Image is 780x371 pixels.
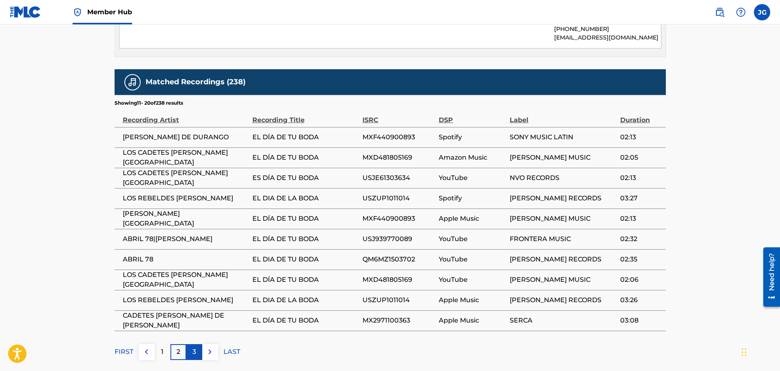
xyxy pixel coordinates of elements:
[362,132,435,142] span: MXF440900893
[362,275,435,285] span: MXD481805169
[252,255,358,264] span: EL DIA DE TU BODA
[754,4,770,20] div: User Menu
[115,99,183,107] p: Showing 11 - 20 of 238 results
[252,234,358,244] span: EL DÍA DE TU BODA
[554,33,661,42] p: [EMAIL_ADDRESS][DOMAIN_NAME]
[439,234,506,244] span: YouTube
[177,347,180,357] p: 2
[439,132,506,142] span: Spotify
[123,270,248,290] span: LOS CADETES [PERSON_NAME][GEOGRAPHIC_DATA]
[510,255,616,264] span: [PERSON_NAME] RECORDS
[252,132,358,142] span: EL DÍA DE TU BODA
[439,255,506,264] span: YouTube
[510,193,616,203] span: [PERSON_NAME] RECORDS
[141,347,151,357] img: left
[123,107,248,125] div: Recording Artist
[510,214,616,224] span: [PERSON_NAME] MUSIC
[620,275,662,285] span: 02:06
[123,255,248,264] span: ABRIL 78
[733,4,749,20] div: Help
[510,153,616,162] span: [PERSON_NAME] MUSIC
[510,275,616,285] span: [PERSON_NAME] MUSIC
[123,148,248,167] span: LOS CADETES [PERSON_NAME][GEOGRAPHIC_DATA]
[115,347,133,357] p: FIRST
[439,193,506,203] span: Spotify
[757,244,780,310] iframe: Resource Center
[252,214,358,224] span: EL DÍA DE TU BODA
[439,295,506,305] span: Apple Music
[123,193,248,203] span: LOS REBELDES [PERSON_NAME]
[192,347,196,357] p: 3
[620,132,662,142] span: 02:13
[510,107,616,125] div: Label
[362,295,435,305] span: USZUP1011014
[223,347,240,357] p: LAST
[510,132,616,142] span: SONY MUSIC LATIN
[439,214,506,224] span: Apple Music
[205,347,215,357] img: right
[439,316,506,325] span: Apple Music
[439,107,506,125] div: DSP
[10,6,41,18] img: MLC Logo
[123,168,248,188] span: LOS CADETES [PERSON_NAME][GEOGRAPHIC_DATA]
[252,107,358,125] div: Recording Title
[362,107,435,125] div: ISRC
[362,153,435,162] span: MXD481805169
[123,311,248,330] span: CADETES [PERSON_NAME] DE [PERSON_NAME]
[620,153,662,162] span: 02:05
[439,173,506,183] span: YouTube
[123,295,248,305] span: LOS REBELDES [PERSON_NAME]
[252,193,358,203] span: EL DIA DE LA BODA
[123,132,248,142] span: [PERSON_NAME] DE DURANGO
[362,316,435,325] span: MX2971100363
[510,234,616,244] span: FRONTERA MUSIC
[742,340,747,364] div: Drag
[73,7,82,17] img: Top Rightsholder
[739,332,780,371] iframe: Chat Widget
[123,234,248,244] span: ABRIL 78|[PERSON_NAME]
[620,193,662,203] span: 03:27
[620,316,662,325] span: 03:08
[128,77,137,87] img: Matched Recordings
[510,316,616,325] span: SERCA
[362,234,435,244] span: USJ939770089
[362,255,435,264] span: QM6MZ1503702
[252,316,358,325] span: EL DÍA DE TU BODA
[712,4,728,20] a: Public Search
[252,295,358,305] span: EL DIA DE LA BODA
[620,295,662,305] span: 03:26
[620,107,662,125] div: Duration
[123,209,248,228] span: [PERSON_NAME][GEOGRAPHIC_DATA]
[620,255,662,264] span: 02:35
[736,7,746,17] img: help
[620,173,662,183] span: 02:13
[620,214,662,224] span: 02:13
[252,153,358,162] span: EL DÍA DE TU BODA
[252,275,358,285] span: EL DÍA DE TU BODA
[554,25,661,33] p: [PHONE_NUMBER]
[146,77,245,87] h5: Matched Recordings (238)
[715,7,725,17] img: search
[362,214,435,224] span: MXF440900893
[620,234,662,244] span: 02:32
[252,173,358,183] span: ES DÍA DE TU BODA
[439,153,506,162] span: Amazon Music
[362,193,435,203] span: USZUP1011014
[510,295,616,305] span: [PERSON_NAME] RECORDS
[362,173,435,183] span: USJE61303634
[439,275,506,285] span: YouTube
[510,173,616,183] span: NVO RECORDS
[87,7,132,17] span: Member Hub
[161,347,164,357] p: 1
